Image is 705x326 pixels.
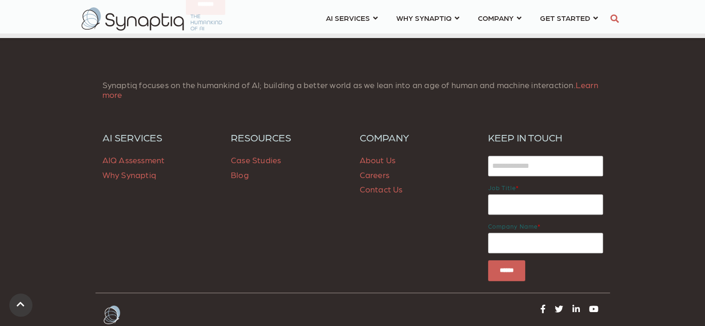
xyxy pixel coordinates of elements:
a: GET STARTED [540,9,598,26]
a: RESOURCES [231,131,346,143]
a: Learn more [102,80,598,100]
div: Виджет чата [539,208,705,326]
span: COMPANY [478,12,514,24]
a: Blog [231,170,249,179]
a: COMPANY [478,9,521,26]
a: Why Synaptiq [102,170,156,179]
iframe: Chat Widget [539,208,705,326]
a: AIQ Assessment [102,155,165,165]
a: AI SERVICES [102,131,217,143]
span: WHY SYNAPTIQ [396,12,451,24]
span: Company name [488,223,538,230]
span: Job title [488,184,516,191]
span: GET STARTED [540,12,590,24]
a: About Us [360,155,396,165]
span: AI SERVICES [326,12,370,24]
a: AI SERVICES [326,9,378,26]
img: synaptiq logo-2 [82,7,222,31]
a: Careers [360,170,389,179]
img: Arctic-White Butterfly logo [102,305,121,325]
a: Contact Us [360,184,403,194]
nav: menu [317,2,607,36]
h6: KEEP IN TOUCH [488,131,603,143]
a: WHY SYNAPTIQ [396,9,459,26]
span: Synaptiq focuses on the humankind of AI; building a better world as we lean into an age of human ... [102,80,598,100]
a: Case Studies [231,155,281,165]
a: COMPANY [360,131,475,143]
